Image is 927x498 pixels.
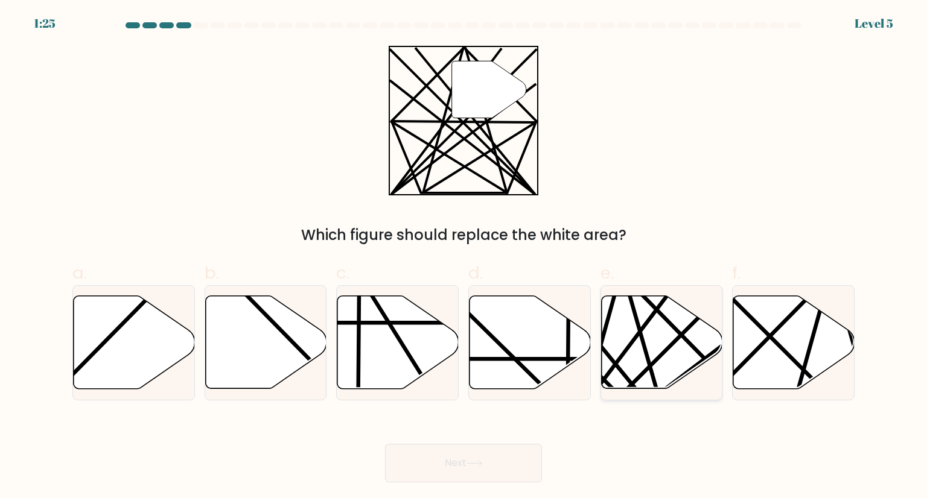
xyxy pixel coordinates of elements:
div: Level 5 [855,14,893,33]
g: " [452,61,526,118]
span: e. [600,261,614,285]
span: d. [468,261,483,285]
span: a. [72,261,87,285]
div: Which figure should replace the white area? [80,224,847,246]
span: f. [732,261,741,285]
span: b. [205,261,219,285]
span: c. [336,261,349,285]
button: Next [385,444,542,482]
div: 1:25 [34,14,56,33]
